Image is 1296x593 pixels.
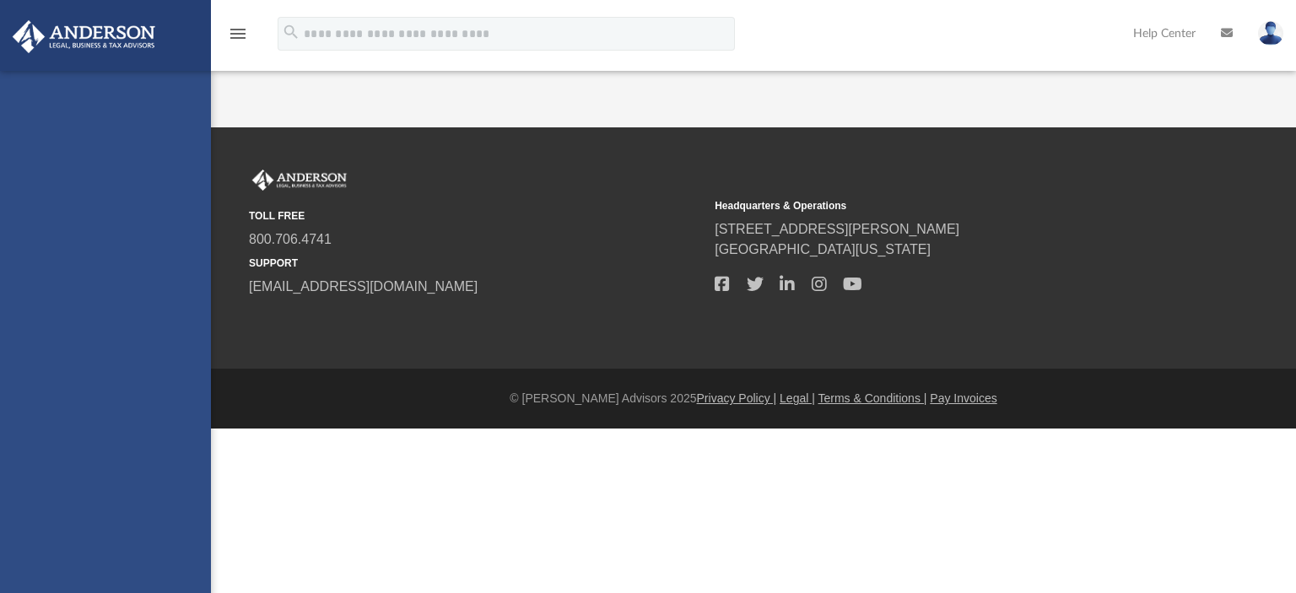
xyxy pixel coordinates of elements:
div: © [PERSON_NAME] Advisors 2025 [211,390,1296,407]
i: menu [228,24,248,44]
a: Legal | [780,391,815,405]
a: Pay Invoices [930,391,996,405]
a: [GEOGRAPHIC_DATA][US_STATE] [715,242,931,256]
a: [STREET_ADDRESS][PERSON_NAME] [715,222,959,236]
a: menu [228,32,248,44]
small: TOLL FREE [249,208,703,224]
a: [EMAIL_ADDRESS][DOMAIN_NAME] [249,279,478,294]
a: 800.706.4741 [249,232,332,246]
small: SUPPORT [249,256,703,271]
img: Anderson Advisors Platinum Portal [249,170,350,191]
a: Terms & Conditions | [818,391,927,405]
img: Anderson Advisors Platinum Portal [8,20,160,53]
a: Privacy Policy | [697,391,777,405]
i: search [282,23,300,41]
small: Headquarters & Operations [715,198,1169,213]
img: User Pic [1258,21,1283,46]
